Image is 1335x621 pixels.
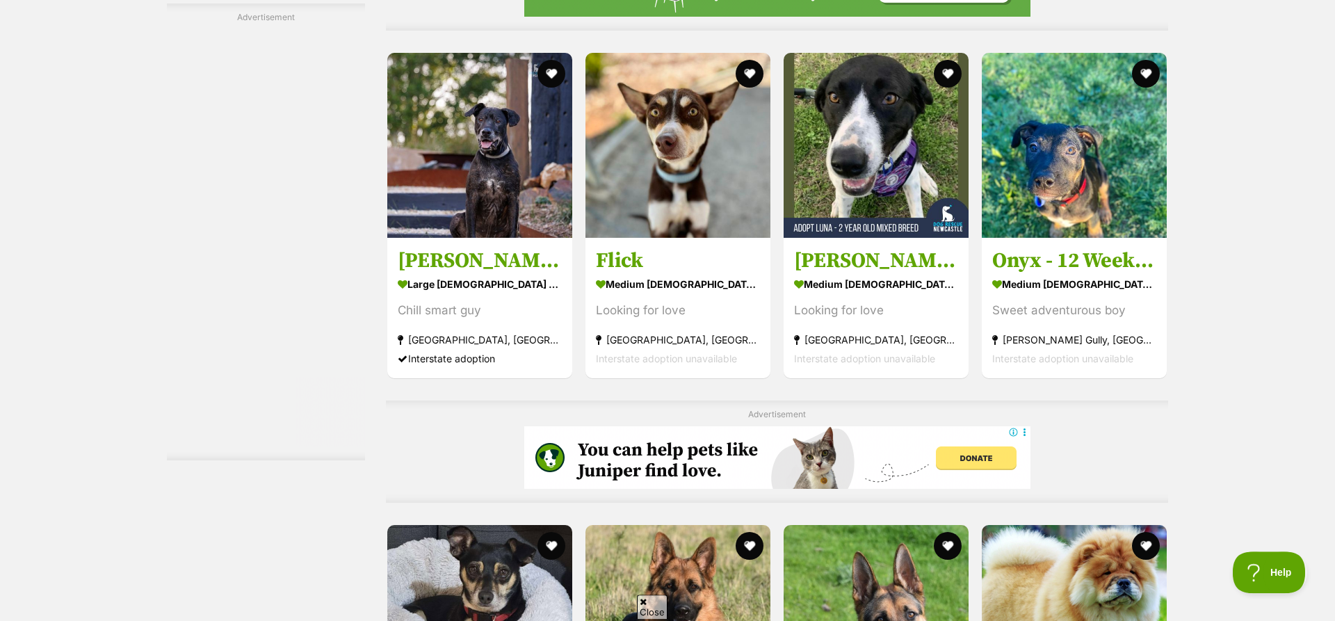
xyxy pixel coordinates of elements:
[585,53,770,238] img: Flick - Australian Kelpie Dog
[1132,532,1160,560] button: favourite
[992,274,1156,294] strong: medium [DEMOGRAPHIC_DATA] Dog
[637,595,667,619] span: Close
[167,29,365,446] iframe: Advertisement
[596,330,760,349] strong: [GEOGRAPHIC_DATA], [GEOGRAPHIC_DATA]
[1132,60,1160,88] button: favourite
[596,248,760,274] h3: Flick
[398,248,562,274] h3: [PERSON_NAME] - [DEMOGRAPHIC_DATA] Bullmastiff
[992,248,1156,274] h3: Onyx - 12 Week Old Staffy X
[736,532,763,560] button: favourite
[387,237,572,378] a: [PERSON_NAME] - [DEMOGRAPHIC_DATA] Bullmastiff large [DEMOGRAPHIC_DATA] Dog Chill smart guy [GEOG...
[992,301,1156,320] div: Sweet adventurous boy
[398,349,562,368] div: Interstate adoption
[794,274,958,294] strong: medium [DEMOGRAPHIC_DATA] Dog
[992,353,1133,364] span: Interstate adoption unavailable
[794,301,958,320] div: Looking for love
[596,274,760,294] strong: medium [DEMOGRAPHIC_DATA] Dog
[585,237,770,378] a: Flick medium [DEMOGRAPHIC_DATA] Dog Looking for love [GEOGRAPHIC_DATA], [GEOGRAPHIC_DATA] Interst...
[794,248,958,274] h3: [PERSON_NAME] - [DEMOGRAPHIC_DATA] Mixed Breed
[992,330,1156,349] strong: [PERSON_NAME] Gully, [GEOGRAPHIC_DATA]
[596,301,760,320] div: Looking for love
[398,301,562,320] div: Chill smart guy
[596,353,737,364] span: Interstate adoption unavailable
[386,401,1168,503] div: Advertisement
[794,353,935,364] span: Interstate adoption unavailable
[537,60,565,88] button: favourite
[398,330,562,349] strong: [GEOGRAPHIC_DATA], [GEOGRAPHIC_DATA]
[387,53,572,238] img: Chuck - 10 Year Old Bullmastiff - Bullmastiff Dog
[167,3,365,460] div: Advertisement
[398,274,562,294] strong: large [DEMOGRAPHIC_DATA] Dog
[736,60,763,88] button: favourite
[537,532,565,560] button: favourite
[794,330,958,349] strong: [GEOGRAPHIC_DATA], [GEOGRAPHIC_DATA]
[784,237,969,378] a: [PERSON_NAME] - [DEMOGRAPHIC_DATA] Mixed Breed medium [DEMOGRAPHIC_DATA] Dog Looking for love [GE...
[1233,551,1307,593] iframe: Help Scout Beacon - Open
[524,426,1030,489] iframe: Advertisement
[784,53,969,238] img: Luna - 2 Year Old Mixed Breed - Mixed breed Dog
[934,60,962,88] button: favourite
[982,237,1167,378] a: Onyx - 12 Week Old Staffy X medium [DEMOGRAPHIC_DATA] Dog Sweet adventurous boy [PERSON_NAME] Gul...
[934,532,962,560] button: favourite
[982,53,1167,238] img: Onyx - 12 Week Old Staffy X - American Staffordshire Terrier Dog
